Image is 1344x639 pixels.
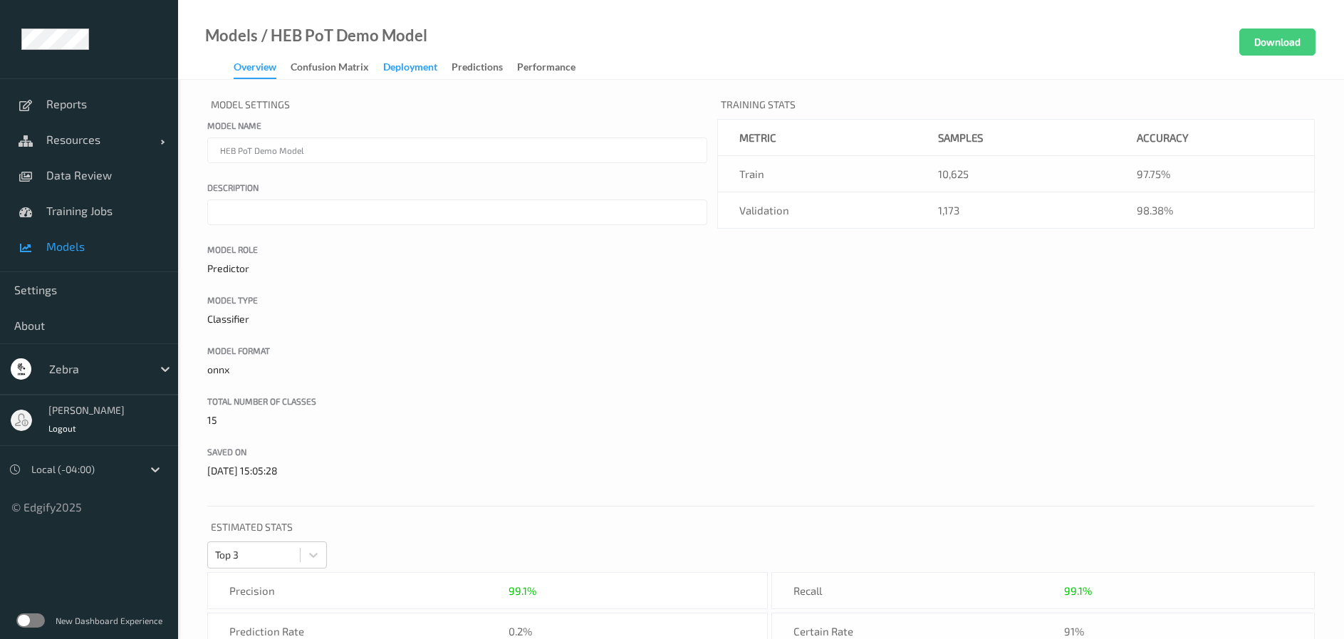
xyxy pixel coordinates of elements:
[207,312,707,326] p: Classifier
[717,94,1316,119] p: Training Stats
[207,119,707,132] label: Model name
[509,583,536,598] div: 99.1%
[383,58,452,78] a: Deployment
[772,573,1043,608] div: Recall
[207,94,707,119] p: Model Settings
[291,58,383,78] a: Confusion matrix
[383,60,437,78] div: Deployment
[207,516,1315,541] p: Estimated Stats
[717,192,917,229] td: Validation
[452,58,517,78] a: Predictions
[517,58,590,78] a: Performance
[207,395,707,407] label: Total number of classes
[917,156,1116,192] td: 10,625
[207,464,707,478] p: [DATE] 15:05:28
[207,363,707,377] p: onnx
[207,243,707,256] label: Model Role
[1115,156,1315,192] td: 97.75%
[517,60,575,78] div: Performance
[207,181,707,194] label: Description
[207,445,707,458] label: Saved On
[917,192,1116,229] td: 1,173
[207,261,707,276] p: Predictor
[207,413,707,427] p: 15
[1115,120,1315,156] th: Accuracy
[207,344,707,357] label: Model Format
[234,58,291,79] a: Overview
[258,28,427,43] div: / HEB PoT Demo Model
[917,120,1116,156] th: Samples
[1239,28,1316,56] button: Download
[291,60,369,78] div: Confusion matrix
[717,120,917,156] th: metric
[207,293,707,306] label: Model Type
[1115,192,1315,229] td: 98.38%
[234,60,276,79] div: Overview
[717,156,917,192] td: Train
[208,573,487,608] div: Precision
[452,60,503,78] div: Predictions
[205,28,258,43] a: Models
[1064,583,1092,598] div: 99.1%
